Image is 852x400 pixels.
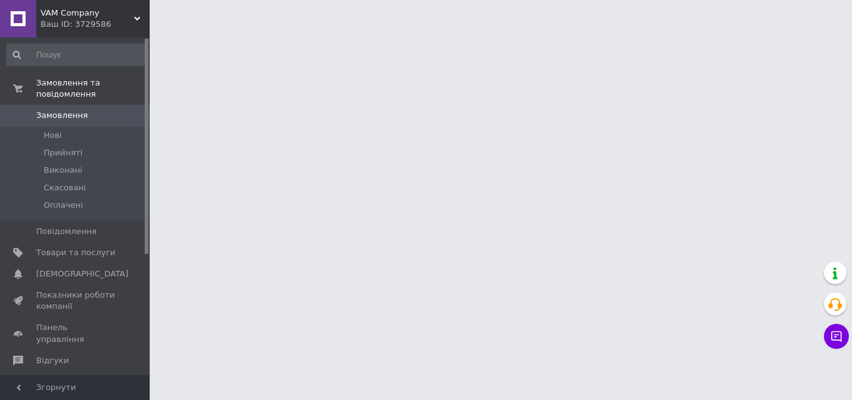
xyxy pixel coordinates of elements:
span: Товари та послуги [36,247,115,258]
button: Чат з покупцем [824,324,849,349]
span: Замовлення [36,110,88,121]
span: Повідомлення [36,226,97,237]
span: Панель управління [36,322,115,344]
span: Прийняті [44,147,82,159]
span: Оплачені [44,200,83,211]
span: Показники роботи компанії [36,290,115,312]
span: [DEMOGRAPHIC_DATA] [36,268,128,280]
input: Пошук [6,44,147,66]
span: Скасовані [44,182,86,193]
span: VAM Company [41,7,134,19]
div: Ваш ID: 3729586 [41,19,150,30]
span: Виконані [44,165,82,176]
span: Нові [44,130,62,141]
span: Замовлення та повідомлення [36,77,150,100]
span: Відгуки [36,355,69,366]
